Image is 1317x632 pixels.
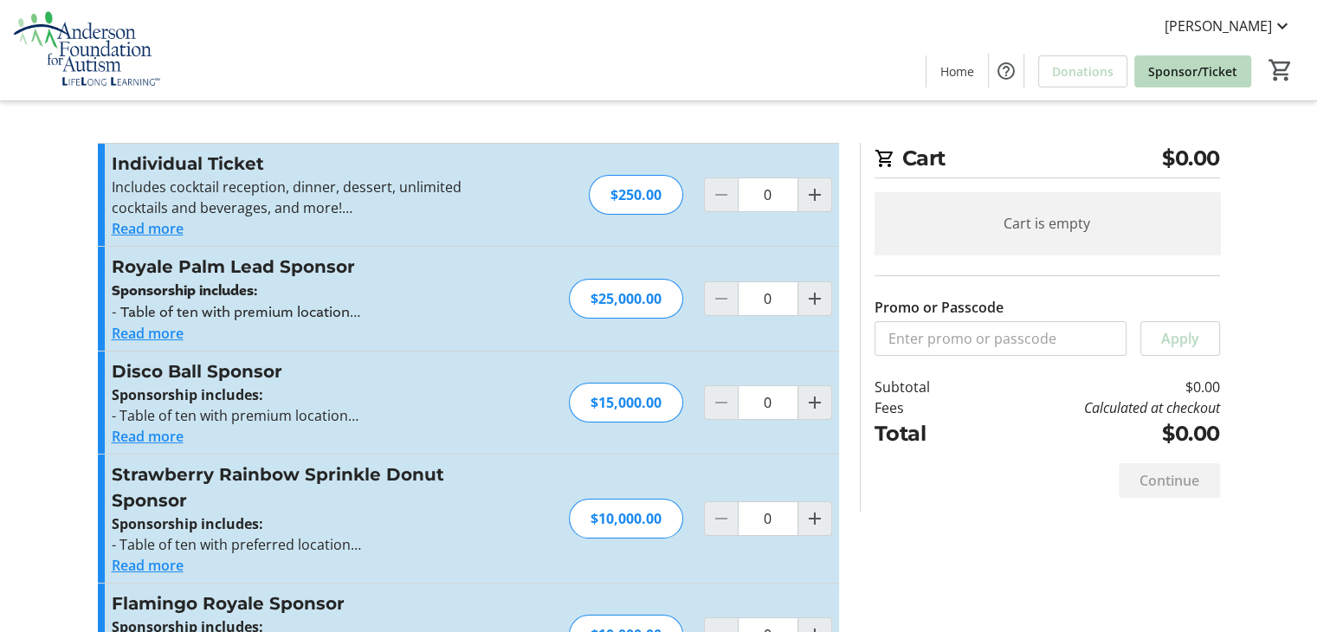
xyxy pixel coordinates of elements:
[875,321,1127,356] input: Enter promo or passcode
[1151,12,1307,40] button: [PERSON_NAME]
[926,55,988,87] a: Home
[798,178,831,211] button: Increment by one
[974,418,1219,449] td: $0.00
[112,590,490,616] h3: Flamingo Royale Sponsor
[974,377,1219,397] td: $0.00
[112,281,257,300] strong: Sponsorship includes:
[738,281,798,316] input: Royale Palm Lead Sponsor Quantity
[112,323,184,344] button: Read more
[569,383,683,422] div: $15,000.00
[875,143,1220,178] h2: Cart
[875,418,975,449] td: Total
[989,54,1023,88] button: Help
[112,218,184,239] button: Read more
[1165,16,1272,36] span: [PERSON_NAME]
[112,358,490,384] h3: Disco Ball Sponsor
[940,62,974,81] span: Home
[112,254,490,280] h3: Royale Palm Lead Sponsor
[112,426,184,447] button: Read more
[875,377,975,397] td: Subtotal
[112,302,360,321] span: - Table of ten with premium location
[569,499,683,538] div: $10,000.00
[112,405,490,426] p: - Table of ten with premium location
[738,501,798,536] input: Strawberry Rainbow Sprinkle Donut Sponsor Quantity
[112,555,184,576] button: Read more
[1162,143,1220,174] span: $0.00
[974,397,1219,418] td: Calculated at checkout
[112,514,263,533] strong: Sponsorship includes:
[112,151,490,177] h3: Individual Ticket
[112,534,490,555] p: - Table of ten with preferred location
[738,177,798,212] input: Individual Ticket Quantity
[1265,55,1296,86] button: Cart
[1052,62,1114,81] span: Donations
[1038,55,1127,87] a: Donations
[1161,328,1199,349] span: Apply
[112,177,490,218] p: Includes cocktail reception, dinner, dessert, unlimited cocktails and beverages, and more!
[1148,62,1237,81] span: Sponsor/Ticket
[875,297,1004,318] label: Promo or Passcode
[738,385,798,420] input: Disco Ball Sponsor Quantity
[798,502,831,535] button: Increment by one
[1134,55,1251,87] a: Sponsor/Ticket
[10,7,165,94] img: Anderson Foundation for Autism 's Logo
[1140,321,1220,356] button: Apply
[569,279,683,319] div: $25,000.00
[875,397,975,418] td: Fees
[589,175,683,215] div: $250.00
[112,385,263,404] strong: Sponsorship includes:
[112,461,490,513] h3: Strawberry Rainbow Sprinkle Donut Sponsor
[798,386,831,419] button: Increment by one
[798,282,831,315] button: Increment by one
[875,192,1220,255] div: Cart is empty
